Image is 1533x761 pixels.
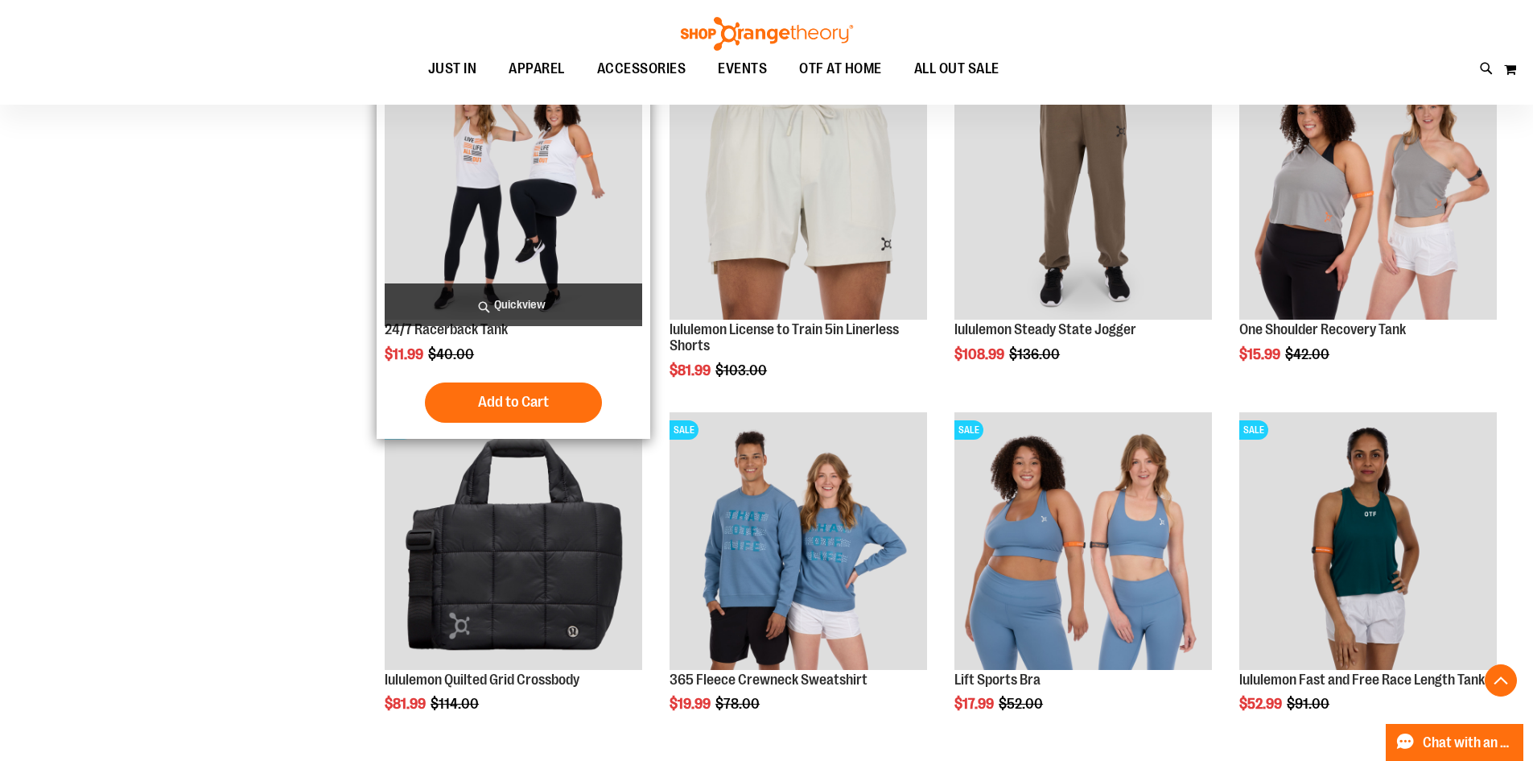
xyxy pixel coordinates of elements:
[1239,346,1283,362] span: $15.99
[670,412,927,670] img: 365 Fleece Crewneck Sweatshirt
[670,412,927,672] a: 365 Fleece Crewneck SweatshirtSALE
[385,346,426,362] span: $11.99
[385,283,642,326] a: Quickview
[1485,664,1517,697] button: Back To Top
[597,51,686,87] span: ACCESSORIES
[670,672,867,688] a: 365 Fleece Crewneck Sweatshirt
[946,54,1220,403] div: product
[1239,412,1497,672] a: Main view of 2024 August lululemon Fast and Free Race Length TankSALE
[954,346,1007,362] span: $108.99
[1231,54,1505,403] div: product
[1239,62,1497,322] a: Main view of One Shoulder Recovery TankSALE
[670,362,713,378] span: $81.99
[385,412,642,672] a: lululemon Quilted Grid CrossbodySALE
[670,62,927,320] img: lululemon License to Train 5in Linerless Shorts
[385,672,579,688] a: lululemon Quilted Grid Crossbody
[1239,412,1497,670] img: Main view of 2024 August lululemon Fast and Free Race Length Tank
[1239,321,1406,337] a: One Shoulder Recovery Tank
[954,412,1212,670] img: Main of 2024 Covention Lift Sports Bra
[1423,735,1514,751] span: Chat with an Expert
[678,17,855,51] img: Shop Orangetheory
[661,54,935,419] div: product
[1009,346,1062,362] span: $136.00
[385,412,642,670] img: lululemon Quilted Grid Crossbody
[954,62,1212,320] img: lululemon Steady State Jogger
[954,420,983,440] span: SALE
[425,383,602,423] button: Add to Cart
[1231,404,1505,754] div: product
[715,362,769,378] span: $103.00
[954,672,1041,688] a: Lift Sports Bra
[914,51,999,87] span: ALL OUT SALE
[1386,724,1524,761] button: Chat with an Expert
[385,62,642,320] img: 24/7 Racerback Tank
[670,62,927,322] a: lululemon License to Train 5in Linerless ShortsSALE
[1287,696,1332,712] span: $91.00
[377,54,650,439] div: product
[670,420,699,440] span: SALE
[1239,420,1268,440] span: SALE
[385,696,428,712] span: $81.99
[715,696,762,712] span: $78.00
[954,696,996,712] span: $17.99
[509,51,565,87] span: APPAREL
[670,696,713,712] span: $19.99
[428,346,476,362] span: $40.00
[428,51,477,87] span: JUST IN
[718,51,767,87] span: EVENTS
[661,404,935,754] div: product
[431,696,481,712] span: $114.00
[1239,672,1485,688] a: lululemon Fast and Free Race Length Tank
[377,404,650,754] div: product
[946,404,1220,754] div: product
[1239,696,1284,712] span: $52.99
[999,696,1045,712] span: $52.00
[954,321,1136,337] a: lululemon Steady State Jogger
[954,412,1212,672] a: Main of 2024 Covention Lift Sports BraSALE
[478,393,549,411] span: Add to Cart
[1239,62,1497,320] img: Main view of One Shoulder Recovery Tank
[670,321,899,354] a: lululemon License to Train 5in Linerless Shorts
[954,62,1212,322] a: lululemon Steady State JoggerSALE
[799,51,882,87] span: OTF AT HOME
[385,321,508,337] a: 24/7 Racerback Tank
[1285,346,1332,362] span: $42.00
[385,62,642,322] a: 24/7 Racerback TankSALE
